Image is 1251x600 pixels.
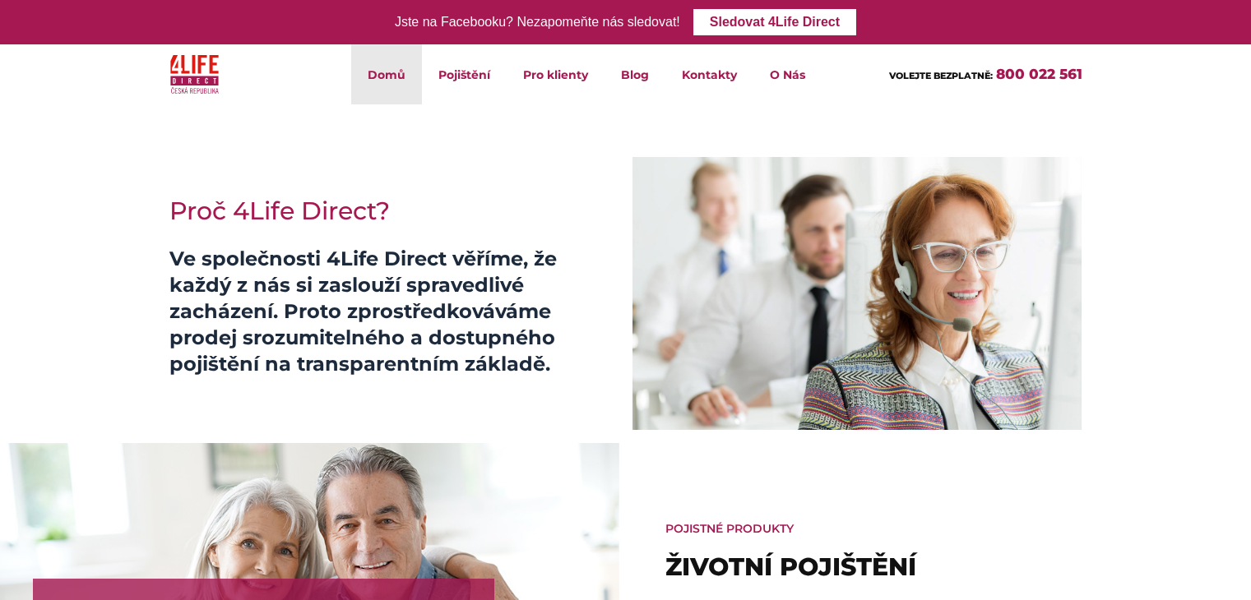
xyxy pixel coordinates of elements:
p: Ve společnosti 4Life Direct věříme, že každý z nás si zaslouží spravedlivé zacházení. Proto zpros... [169,246,614,377]
img: 4Life Direct Česká republika logo [170,51,220,98]
span: VOLEJTE BEZPLATNĚ: [889,70,993,81]
div: Jste na Facebooku? Nezapomeňte nás sledovat! [395,11,680,35]
h5: Pojistné produkty [665,522,1239,536]
a: 800 022 561 [996,66,1082,82]
a: Životní pojištění [665,552,916,582]
a: Domů [351,44,422,104]
a: Sledovat 4Life Direct [693,9,856,35]
a: Blog [605,44,665,104]
h2: Proč 4Life Direct? [169,196,614,226]
a: Kontakty [665,44,753,104]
